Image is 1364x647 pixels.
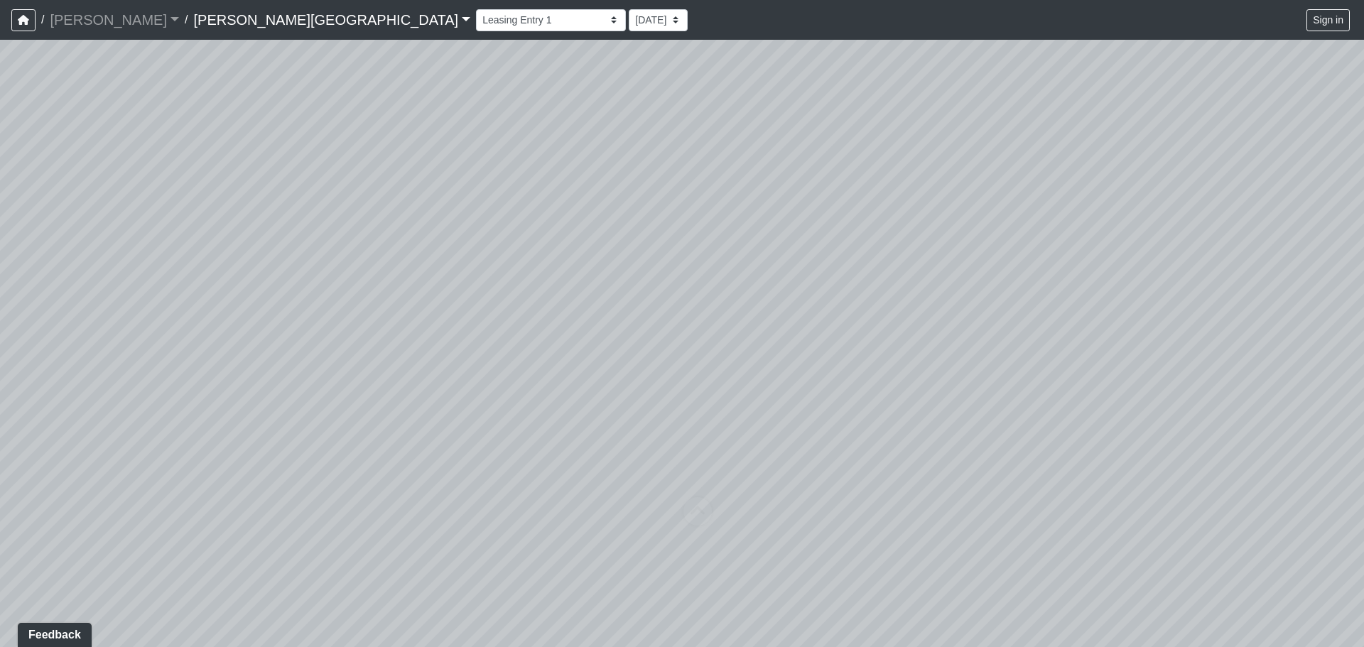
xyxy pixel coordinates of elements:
[36,6,50,34] span: /
[11,619,94,647] iframe: Ybug feedback widget
[1306,9,1350,31] button: Sign in
[50,6,179,34] a: [PERSON_NAME]
[179,6,193,34] span: /
[193,6,470,34] a: [PERSON_NAME][GEOGRAPHIC_DATA]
